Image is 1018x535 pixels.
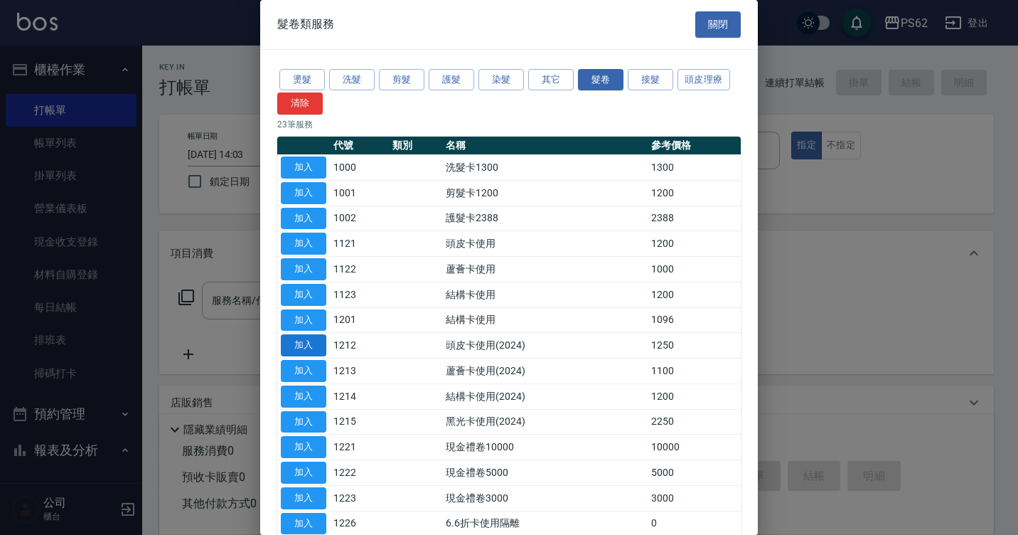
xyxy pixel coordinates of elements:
[442,155,648,181] td: 洗髮卡1300
[677,69,730,91] button: 頭皮理療
[648,307,741,333] td: 1096
[648,257,741,282] td: 1000
[281,462,326,484] button: 加入
[648,435,741,460] td: 10000
[279,69,325,91] button: 燙髮
[648,409,741,435] td: 2250
[277,92,323,115] button: 清除
[277,17,334,31] span: 髮卷類服務
[281,386,326,408] button: 加入
[648,206,741,231] td: 2388
[281,487,326,509] button: 加入
[648,180,741,206] td: 1200
[329,69,375,91] button: 洗髮
[442,257,648,282] td: 蘆薈卡使用
[442,485,648,511] td: 現金禮卷3000
[648,333,741,359] td: 1250
[330,257,389,282] td: 1122
[281,182,326,204] button: 加入
[281,436,326,458] button: 加入
[648,359,741,384] td: 1100
[442,460,648,486] td: 現金禮卷5000
[442,307,648,333] td: 結構卡使用
[648,383,741,409] td: 1200
[330,307,389,333] td: 1201
[442,180,648,206] td: 剪髮卡1200
[330,206,389,231] td: 1002
[281,334,326,356] button: 加入
[478,69,524,91] button: 染髮
[442,137,648,155] th: 名稱
[330,282,389,307] td: 1123
[330,137,389,155] th: 代號
[648,231,741,257] td: 1200
[648,155,741,181] td: 1300
[281,258,326,280] button: 加入
[330,155,389,181] td: 1000
[379,69,424,91] button: 剪髮
[648,460,741,486] td: 5000
[442,435,648,460] td: 現金禮卷10000
[330,383,389,409] td: 1214
[442,409,648,435] td: 黑光卡使用(2024)
[330,460,389,486] td: 1222
[442,206,648,231] td: 護髮卡2388
[648,485,741,511] td: 3000
[330,485,389,511] td: 1223
[528,69,574,91] button: 其它
[648,137,741,155] th: 參考價格
[330,333,389,359] td: 1212
[330,359,389,384] td: 1213
[628,69,673,91] button: 接髮
[648,282,741,307] td: 1200
[442,231,648,257] td: 頭皮卡使用
[281,284,326,306] button: 加入
[281,233,326,255] button: 加入
[281,513,326,535] button: 加入
[281,208,326,230] button: 加入
[330,435,389,460] td: 1221
[389,137,442,155] th: 類別
[277,118,741,131] p: 23 筆服務
[442,383,648,409] td: 結構卡使用(2024)
[281,360,326,382] button: 加入
[330,180,389,206] td: 1001
[281,157,326,179] button: 加入
[281,411,326,433] button: 加入
[281,309,326,332] button: 加入
[695,11,741,38] button: 關閉
[578,69,623,91] button: 髮卷
[330,409,389,435] td: 1215
[442,359,648,384] td: 蘆薈卡使用(2024)
[330,231,389,257] td: 1121
[442,333,648,359] td: 頭皮卡使用(2024)
[429,69,474,91] button: 護髮
[442,282,648,307] td: 結構卡使用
